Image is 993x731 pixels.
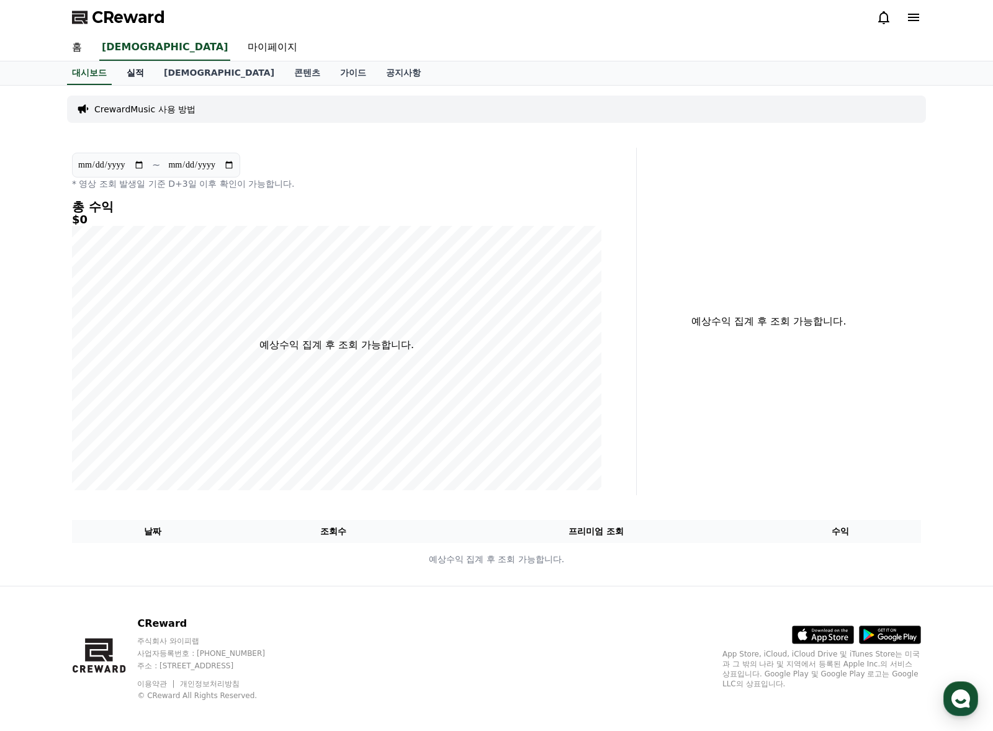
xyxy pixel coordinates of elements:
[94,103,195,115] a: CrewardMusic 사용 방법
[152,158,160,173] p: ~
[647,314,891,329] p: 예상수익 집계 후 조회 가능합니다.
[192,412,207,422] span: 설정
[72,7,165,27] a: CReward
[137,679,176,688] a: 이용약관
[62,35,92,61] a: 홈
[234,520,433,543] th: 조회수
[99,35,230,61] a: [DEMOGRAPHIC_DATA]
[72,520,234,543] th: 날짜
[376,61,431,85] a: 공지사항
[72,213,601,226] h5: $0
[284,61,330,85] a: 콘텐츠
[4,393,82,424] a: 홈
[433,520,759,543] th: 프리미엄 조회
[722,649,921,689] p: App Store, iCloud, iCloud Drive 및 iTunes Store는 미국과 그 밖의 나라 및 지역에서 등록된 Apple Inc.의 서비스 상표입니다. Goo...
[73,553,920,566] p: 예상수익 집계 후 조회 가능합니다.
[759,520,921,543] th: 수익
[137,616,289,631] p: CReward
[117,61,154,85] a: 실적
[39,412,47,422] span: 홈
[137,661,289,671] p: 주소 : [STREET_ADDRESS]
[330,61,376,85] a: 가이드
[180,679,240,688] a: 개인정보처리방침
[82,393,160,424] a: 대화
[154,61,284,85] a: [DEMOGRAPHIC_DATA]
[238,35,307,61] a: 마이페이지
[67,61,112,85] a: 대시보드
[72,200,601,213] h4: 총 수익
[137,691,289,701] p: © CReward All Rights Reserved.
[259,338,414,352] p: 예상수익 집계 후 조회 가능합니다.
[114,413,128,423] span: 대화
[92,7,165,27] span: CReward
[160,393,238,424] a: 설정
[137,648,289,658] p: 사업자등록번호 : [PHONE_NUMBER]
[72,177,601,190] p: * 영상 조회 발생일 기준 D+3일 이후 확인이 가능합니다.
[137,636,289,646] p: 주식회사 와이피랩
